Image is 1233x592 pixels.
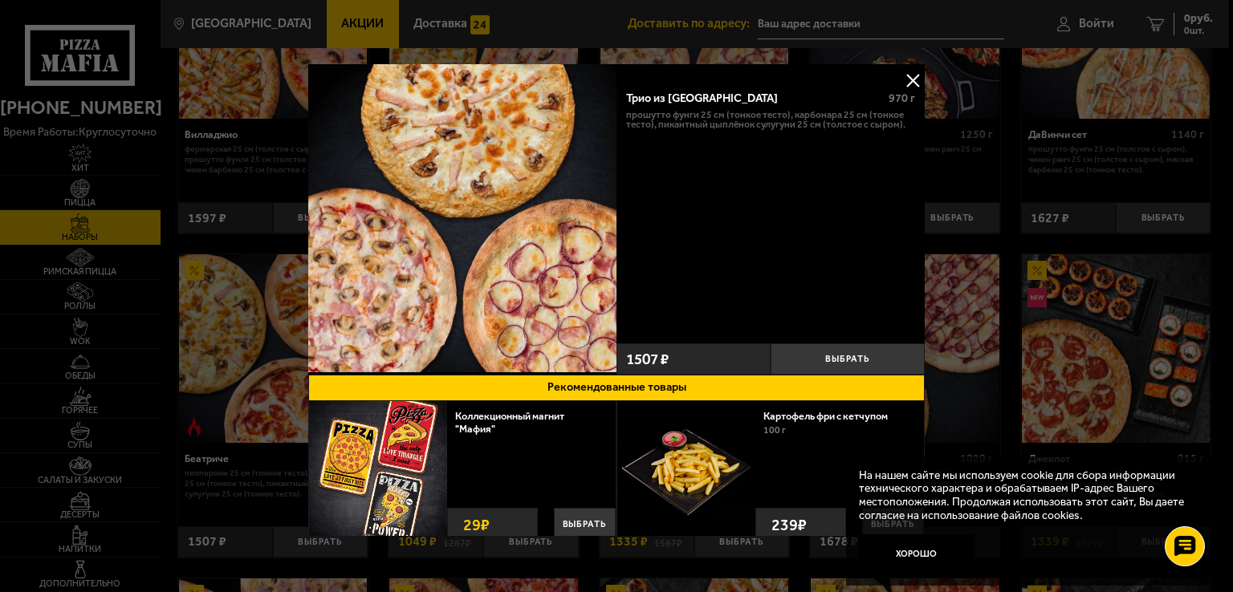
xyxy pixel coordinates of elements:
[455,410,564,435] a: Коллекционный магнит "Мафия"
[308,64,616,372] img: Трио из Рио
[889,91,915,105] span: 970 г
[771,343,925,375] button: Выбрать
[626,110,915,131] p: Прошутто Фунги 25 см (тонкое тесто), Карбонара 25 см (тонкое тесто), Пикантный цыплёнок сулугуни ...
[308,64,616,375] a: Трио из Рио
[763,410,901,422] a: Картофель фри с кетчупом
[626,91,877,105] div: Трио из [GEOGRAPHIC_DATA]
[308,375,925,401] button: Рекомендованные товары
[554,508,616,541] button: Выбрать
[626,351,669,367] span: 1507 ₽
[767,509,811,541] strong: 239 ₽
[763,424,786,436] span: 100 г
[859,469,1194,522] p: На нашем сайте мы используем cookie для сбора информации технического характера и обрабатываем IP...
[459,509,494,541] strong: 29 ₽
[859,534,975,573] button: Хорошо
